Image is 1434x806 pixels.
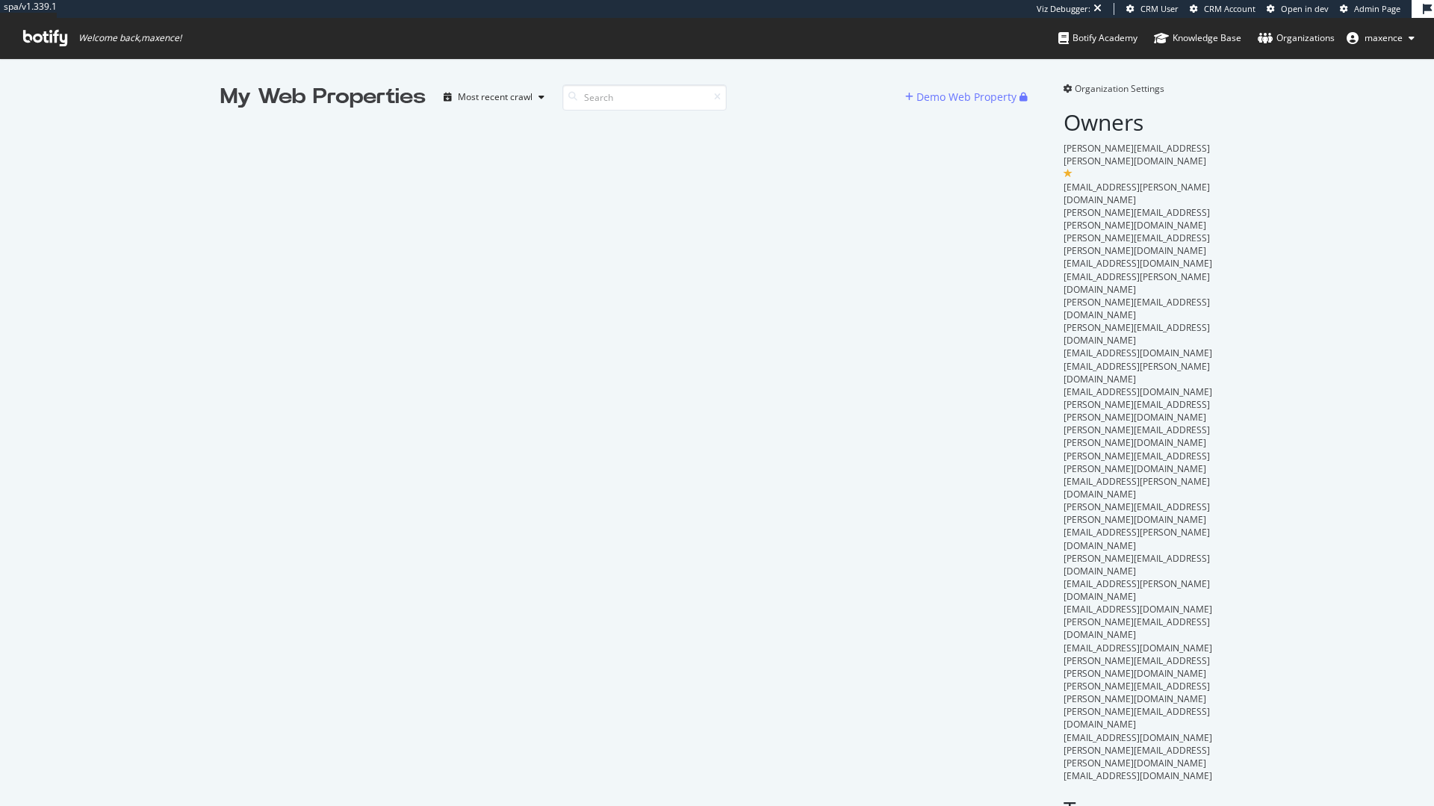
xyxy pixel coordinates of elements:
span: [EMAIL_ADDRESS][PERSON_NAME][DOMAIN_NAME] [1064,577,1210,603]
span: [PERSON_NAME][EMAIL_ADDRESS][PERSON_NAME][DOMAIN_NAME] [1064,450,1210,475]
span: [EMAIL_ADDRESS][DOMAIN_NAME] [1064,603,1212,616]
span: CRM User [1140,3,1179,14]
span: [PERSON_NAME][EMAIL_ADDRESS][PERSON_NAME][DOMAIN_NAME] [1064,142,1210,167]
span: [EMAIL_ADDRESS][PERSON_NAME][DOMAIN_NAME] [1064,475,1210,500]
span: [PERSON_NAME][EMAIL_ADDRESS][PERSON_NAME][DOMAIN_NAME] [1064,680,1210,705]
a: CRM User [1126,3,1179,15]
span: [PERSON_NAME][EMAIL_ADDRESS][PERSON_NAME][DOMAIN_NAME] [1064,744,1210,769]
span: [PERSON_NAME][EMAIL_ADDRESS][DOMAIN_NAME] [1064,296,1210,321]
span: [PERSON_NAME][EMAIL_ADDRESS][PERSON_NAME][DOMAIN_NAME] [1064,654,1210,680]
span: [PERSON_NAME][EMAIL_ADDRESS][PERSON_NAME][DOMAIN_NAME] [1064,500,1210,526]
span: Admin Page [1354,3,1400,14]
a: Open in dev [1267,3,1329,15]
div: Organizations [1258,31,1335,46]
span: [EMAIL_ADDRESS][DOMAIN_NAME] [1064,257,1212,270]
span: [PERSON_NAME][EMAIL_ADDRESS][DOMAIN_NAME] [1064,616,1210,641]
div: Botify Academy [1058,31,1137,46]
span: [EMAIL_ADDRESS][DOMAIN_NAME] [1064,347,1212,359]
span: [PERSON_NAME][EMAIL_ADDRESS][PERSON_NAME][DOMAIN_NAME] [1064,206,1210,232]
span: [EMAIL_ADDRESS][PERSON_NAME][DOMAIN_NAME] [1064,270,1210,296]
a: Botify Academy [1058,18,1137,58]
span: maxence [1365,31,1403,44]
a: CRM Account [1190,3,1255,15]
span: [EMAIL_ADDRESS][DOMAIN_NAME] [1064,642,1212,654]
button: maxence [1335,26,1427,50]
span: [EMAIL_ADDRESS][DOMAIN_NAME] [1064,769,1212,782]
div: My Web Properties [220,82,426,112]
a: Knowledge Base [1154,18,1241,58]
span: [PERSON_NAME][EMAIL_ADDRESS][PERSON_NAME][DOMAIN_NAME] [1064,398,1210,424]
span: [PERSON_NAME][EMAIL_ADDRESS][PERSON_NAME][DOMAIN_NAME] [1064,232,1210,257]
button: Demo Web Property [905,85,1019,109]
span: Organization Settings [1075,82,1164,95]
h2: Owners [1064,110,1214,134]
span: [EMAIL_ADDRESS][DOMAIN_NAME] [1064,731,1212,744]
span: Welcome back, maxence ! [78,32,181,44]
span: [PERSON_NAME][EMAIL_ADDRESS][PERSON_NAME][DOMAIN_NAME] [1064,424,1210,449]
div: Most recent crawl [458,93,533,102]
span: [EMAIL_ADDRESS][DOMAIN_NAME] [1064,385,1212,398]
button: Most recent crawl [438,85,550,109]
span: [PERSON_NAME][EMAIL_ADDRESS][DOMAIN_NAME] [1064,552,1210,577]
a: Admin Page [1340,3,1400,15]
span: [EMAIL_ADDRESS][PERSON_NAME][DOMAIN_NAME] [1064,526,1210,551]
span: [EMAIL_ADDRESS][PERSON_NAME][DOMAIN_NAME] [1064,181,1210,206]
input: Search [562,84,727,111]
div: Viz Debugger: [1037,3,1090,15]
span: [EMAIL_ADDRESS][PERSON_NAME][DOMAIN_NAME] [1064,360,1210,385]
div: Demo Web Property [916,90,1016,105]
a: Demo Web Property [905,90,1019,103]
span: [PERSON_NAME][EMAIL_ADDRESS][DOMAIN_NAME] [1064,705,1210,731]
a: Organizations [1258,18,1335,58]
span: Open in dev [1281,3,1329,14]
div: Knowledge Base [1154,31,1241,46]
span: [PERSON_NAME][EMAIL_ADDRESS][DOMAIN_NAME] [1064,321,1210,347]
span: CRM Account [1204,3,1255,14]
